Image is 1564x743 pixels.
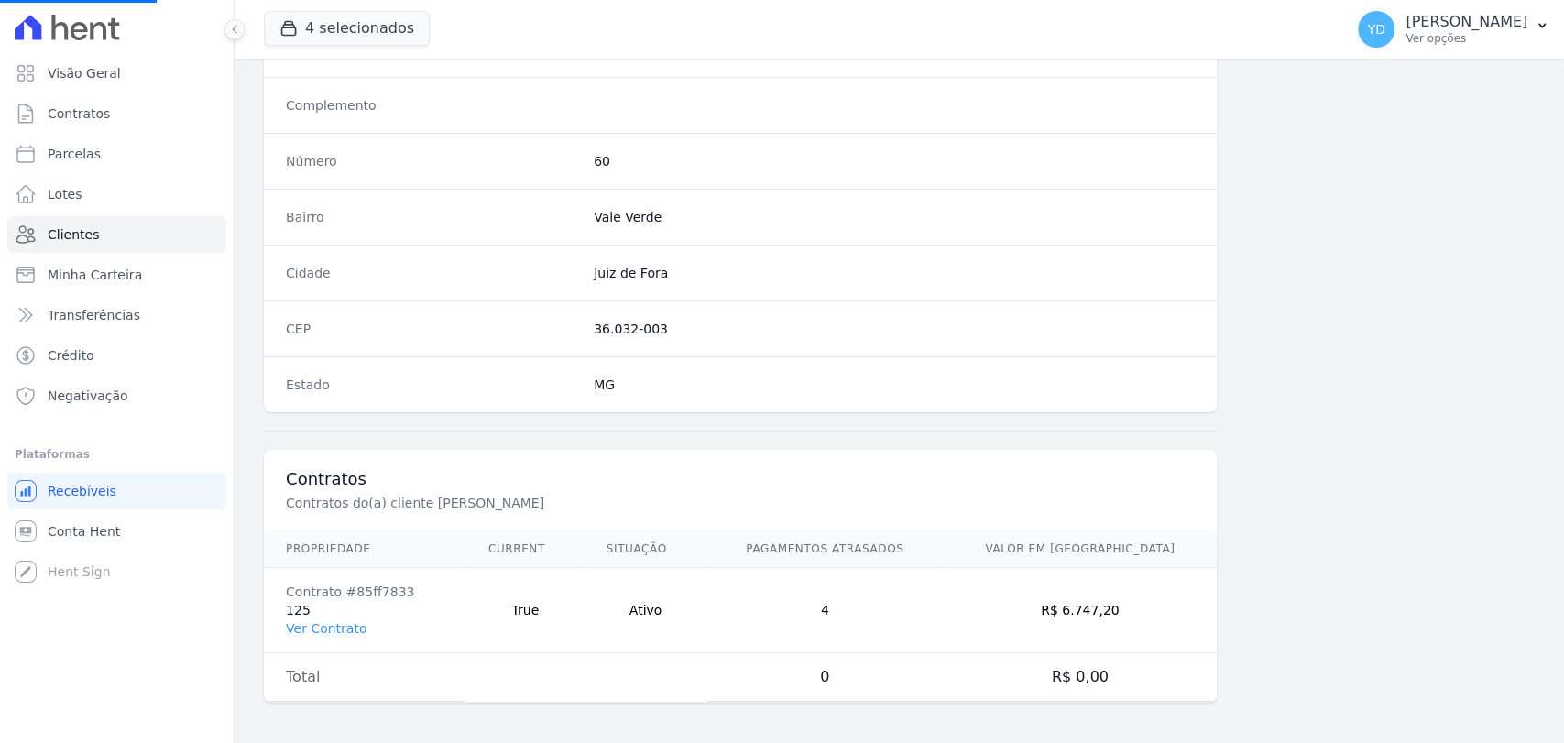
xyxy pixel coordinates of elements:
[594,152,1195,170] dd: 60
[7,257,226,293] a: Minha Carteira
[7,176,226,213] a: Lotes
[7,136,226,172] a: Parcelas
[48,145,101,163] span: Parcelas
[7,337,226,374] a: Crédito
[594,320,1195,338] dd: 36.032-003
[15,443,219,465] div: Plataformas
[1405,31,1527,46] p: Ver opções
[585,568,707,653] td: Ativo
[286,264,579,282] dt: Cidade
[48,104,110,123] span: Contratos
[48,306,140,324] span: Transferências
[943,530,1217,568] th: Valor em [GEOGRAPHIC_DATA]
[7,473,226,509] a: Recebíveis
[286,621,366,636] a: Ver Contrato
[286,468,1195,490] h3: Contratos
[48,387,128,405] span: Negativação
[594,208,1195,226] dd: Vale Verde
[286,208,579,226] dt: Bairro
[7,513,226,550] a: Conta Hent
[7,216,226,253] a: Clientes
[48,225,99,244] span: Clientes
[706,530,943,568] th: Pagamentos Atrasados
[594,264,1195,282] dd: Juiz de Fora
[264,653,466,702] td: Total
[943,653,1217,702] td: R$ 0,00
[48,64,121,82] span: Visão Geral
[466,530,585,568] th: Current
[7,55,226,92] a: Visão Geral
[706,568,943,653] td: 4
[48,522,120,541] span: Conta Hent
[48,482,116,500] span: Recebíveis
[264,11,430,46] button: 4 selecionados
[7,297,226,333] a: Transferências
[286,96,579,115] dt: Complemento
[48,185,82,203] span: Lotes
[1343,4,1564,55] button: YD [PERSON_NAME] Ver opções
[466,568,585,653] td: True
[706,653,943,702] td: 0
[286,320,579,338] dt: CEP
[1367,23,1384,36] span: YD
[286,583,444,601] div: Contrato #85ff7833
[286,494,902,512] p: Contratos do(a) cliente [PERSON_NAME]
[1405,13,1527,31] p: [PERSON_NAME]
[286,152,579,170] dt: Número
[943,568,1217,653] td: R$ 6.747,20
[48,266,142,284] span: Minha Carteira
[48,346,94,365] span: Crédito
[585,530,707,568] th: Situação
[264,568,466,653] td: 125
[7,377,226,414] a: Negativação
[7,95,226,132] a: Contratos
[286,376,579,394] dt: Estado
[264,530,466,568] th: Propriedade
[594,376,1195,394] dd: MG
